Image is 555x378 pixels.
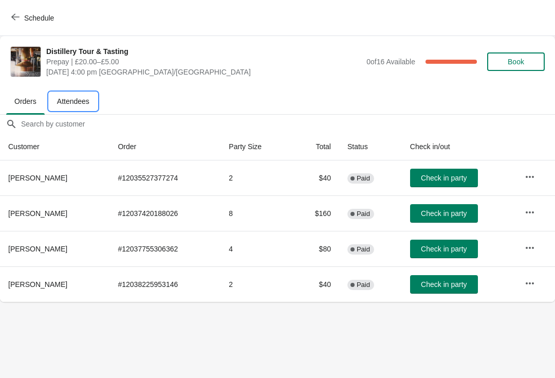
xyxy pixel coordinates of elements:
[109,133,220,160] th: Order
[402,133,516,160] th: Check in/out
[46,46,361,57] span: Distillery Tour & Tasting
[292,231,339,266] td: $80
[109,231,220,266] td: # 12037755306362
[24,14,54,22] span: Schedule
[292,160,339,195] td: $40
[366,58,415,66] span: 0 of 16 Available
[410,204,478,223] button: Check in party
[220,195,292,231] td: 8
[410,240,478,258] button: Check in party
[421,209,467,218] span: Check in party
[220,160,292,195] td: 2
[410,275,478,294] button: Check in party
[292,266,339,302] td: $40
[421,174,467,182] span: Check in party
[357,210,370,218] span: Paid
[46,67,361,77] span: [DATE] 4:00 pm [GEOGRAPHIC_DATA]/[GEOGRAPHIC_DATA]
[357,174,370,183] span: Paid
[8,245,67,253] span: [PERSON_NAME]
[11,47,41,77] img: Distillery Tour & Tasting
[220,266,292,302] td: 2
[421,245,467,253] span: Check in party
[109,266,220,302] td: # 12038225953146
[46,57,361,67] span: Prepay | £20.00–£5.00
[5,9,62,27] button: Schedule
[8,280,67,289] span: [PERSON_NAME]
[6,92,45,111] span: Orders
[292,133,339,160] th: Total
[357,245,370,254] span: Paid
[357,281,370,289] span: Paid
[220,231,292,266] td: 4
[220,133,292,160] th: Party Size
[410,169,478,187] button: Check in party
[339,133,402,160] th: Status
[49,92,98,111] span: Attendees
[487,52,545,71] button: Book
[508,58,524,66] span: Book
[8,209,67,218] span: [PERSON_NAME]
[109,160,220,195] td: # 12035527377274
[292,195,339,231] td: $160
[8,174,67,182] span: [PERSON_NAME]
[21,115,555,133] input: Search by customer
[421,280,467,289] span: Check in party
[109,195,220,231] td: # 12037420188026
